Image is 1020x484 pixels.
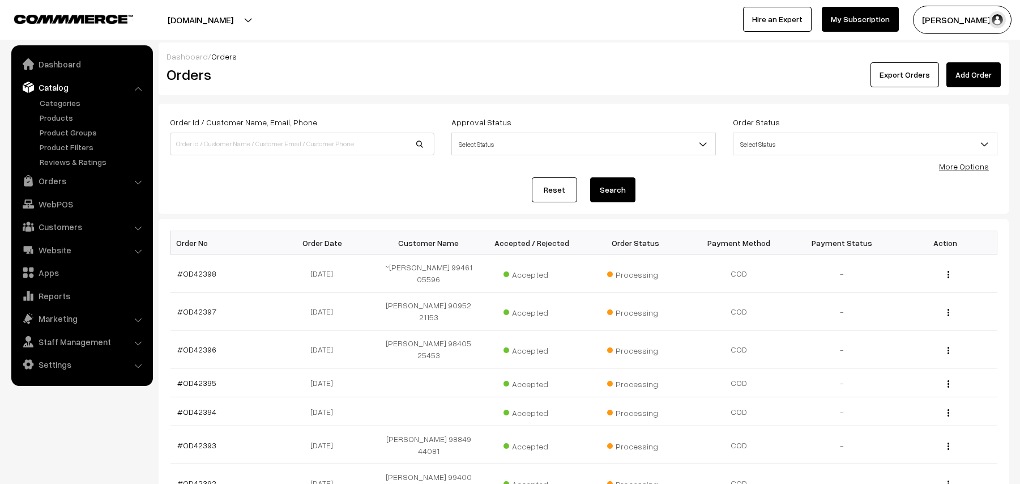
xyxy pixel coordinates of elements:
[532,177,577,202] a: Reset
[791,231,894,254] th: Payment Status
[607,342,664,356] span: Processing
[503,438,560,452] span: Accepted
[791,330,894,368] td: -
[948,380,949,388] img: Menu
[211,52,237,61] span: Orders
[37,97,149,109] a: Categories
[377,254,481,292] td: ~[PERSON_NAME] 99461 05596
[503,375,560,390] span: Accepted
[14,240,149,260] a: Website
[14,332,149,352] a: Staff Management
[37,126,149,138] a: Product Groups
[503,404,560,419] span: Accepted
[607,404,664,419] span: Processing
[37,141,149,153] a: Product Filters
[14,11,113,25] a: COMMMERCE
[274,397,377,426] td: [DATE]
[948,271,949,278] img: Menu
[948,409,949,417] img: Menu
[480,231,584,254] th: Accepted / Rejected
[946,62,1001,87] a: Add Order
[14,286,149,306] a: Reports
[14,171,149,191] a: Orders
[377,231,481,254] th: Customer Name
[170,231,274,254] th: Order No
[14,308,149,329] a: Marketing
[687,254,791,292] td: COD
[14,216,149,237] a: Customers
[274,426,377,464] td: [DATE]
[607,304,664,319] span: Processing
[687,330,791,368] td: COD
[822,7,899,32] a: My Subscription
[451,116,511,128] label: Approval Status
[503,342,560,356] span: Accepted
[14,354,149,375] a: Settings
[14,77,149,97] a: Catalog
[870,62,939,87] button: Export Orders
[170,116,317,128] label: Order Id / Customer Name, Email, Phone
[687,231,791,254] th: Payment Method
[948,443,949,450] img: Menu
[37,112,149,124] a: Products
[687,426,791,464] td: COD
[584,231,688,254] th: Order Status
[791,292,894,330] td: -
[274,292,377,330] td: [DATE]
[451,133,716,155] span: Select Status
[14,262,149,283] a: Apps
[733,116,780,128] label: Order Status
[177,345,216,354] a: #OD42396
[894,231,997,254] th: Action
[377,292,481,330] td: [PERSON_NAME] 90952 21153
[733,133,997,155] span: Select Status
[687,368,791,397] td: COD
[128,6,273,34] button: [DOMAIN_NAME]
[170,133,434,155] input: Order Id / Customer Name / Customer Email / Customer Phone
[607,375,664,390] span: Processing
[503,304,560,319] span: Accepted
[503,266,560,281] span: Accepted
[377,426,481,464] td: [PERSON_NAME] 98849 44081
[167,52,208,61] a: Dashboard
[989,11,1006,28] img: user
[14,15,133,23] img: COMMMERCE
[167,66,433,83] h2: Orders
[913,6,1012,34] button: [PERSON_NAME] s…
[177,440,216,450] a: #OD42393
[177,307,216,316] a: #OD42397
[791,426,894,464] td: -
[274,231,377,254] th: Order Date
[377,330,481,368] td: [PERSON_NAME] 98405 25453
[167,50,1001,62] div: /
[687,292,791,330] td: COD
[948,347,949,354] img: Menu
[14,54,149,74] a: Dashboard
[37,156,149,168] a: Reviews & Ratings
[939,162,989,171] a: More Options
[452,134,715,154] span: Select Status
[274,330,377,368] td: [DATE]
[791,368,894,397] td: -
[590,177,635,202] button: Search
[607,438,664,452] span: Processing
[733,134,997,154] span: Select Status
[14,194,149,214] a: WebPOS
[687,397,791,426] td: COD
[274,254,377,292] td: [DATE]
[607,266,664,281] span: Processing
[177,269,216,278] a: #OD42398
[743,7,812,32] a: Hire an Expert
[948,309,949,316] img: Menu
[274,368,377,397] td: [DATE]
[177,378,216,388] a: #OD42395
[791,397,894,426] td: -
[791,254,894,292] td: -
[177,407,216,417] a: #OD42394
